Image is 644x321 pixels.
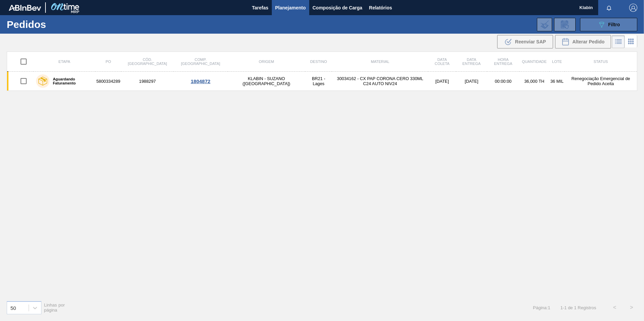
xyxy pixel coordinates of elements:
span: 1 - 1 de 1 Registros [560,305,596,310]
span: Filtro [608,22,620,27]
td: 36,000 TH [519,72,549,91]
span: Composição de Carga [313,4,362,12]
span: Alterar Pedido [572,39,605,44]
div: 50 [10,305,16,311]
img: TNhmsLtSVTkK8tSr43FrP2fwEKptu5GPRR3wAAAABJRU5ErkJggg== [9,5,41,11]
span: Etapa [58,60,70,64]
a: Aguardando Faturamento58003342891988297KLABIN - SUZANO ([GEOGRAPHIC_DATA])BR21 - Lages30034162 - ... [7,72,637,91]
span: Reenviar SAP [515,39,546,44]
span: Data entrega [462,58,481,66]
span: PO [106,60,111,64]
span: Linhas por página [44,302,65,313]
td: [DATE] [428,72,456,91]
span: Lote [552,60,562,64]
button: > [623,299,640,316]
span: Hora Entrega [494,58,512,66]
div: Solicitação de Revisão de Pedidos [554,18,576,31]
td: 00:00:00 [487,72,519,91]
span: Status [593,60,608,64]
div: Alterar Pedido [555,35,611,48]
div: 1804872 [174,78,226,84]
span: Relatórios [369,4,392,12]
span: Tarefas [252,4,268,12]
div: Importar Negociações dos Pedidos [537,18,552,31]
td: [DATE] [456,72,487,91]
td: KLABIN - SUZANO ([GEOGRAPHIC_DATA]) [228,72,305,91]
td: 5800334289 [95,72,121,91]
td: 36 MIL [549,72,565,91]
div: Reenviar SAP [497,35,553,48]
span: Destino [310,60,327,64]
img: Logout [629,4,637,12]
span: Página : 1 [533,305,550,310]
span: Material [371,60,389,64]
label: Aguardando Faturamento [50,77,93,85]
h1: Pedidos [7,21,107,28]
span: Comp. [GEOGRAPHIC_DATA] [181,58,220,66]
button: Notificações [598,3,620,12]
div: Visão em Cards [625,35,637,48]
button: Filtro [580,18,637,31]
td: Renegociação Emergencial de Pedido Aceita [565,72,637,91]
span: Cód. [GEOGRAPHIC_DATA] [128,58,167,66]
span: Quantidade [522,60,547,64]
span: Planejamento [275,4,306,12]
button: < [606,299,623,316]
div: Visão em Lista [612,35,625,48]
td: 1988297 [121,72,173,91]
td: 30034162 - CX PAP CORONA CERO 330ML C24 AUTO NIV24 [332,72,428,91]
td: BR21 - Lages [305,72,332,91]
span: Data coleta [435,58,450,66]
span: Origem [259,60,274,64]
